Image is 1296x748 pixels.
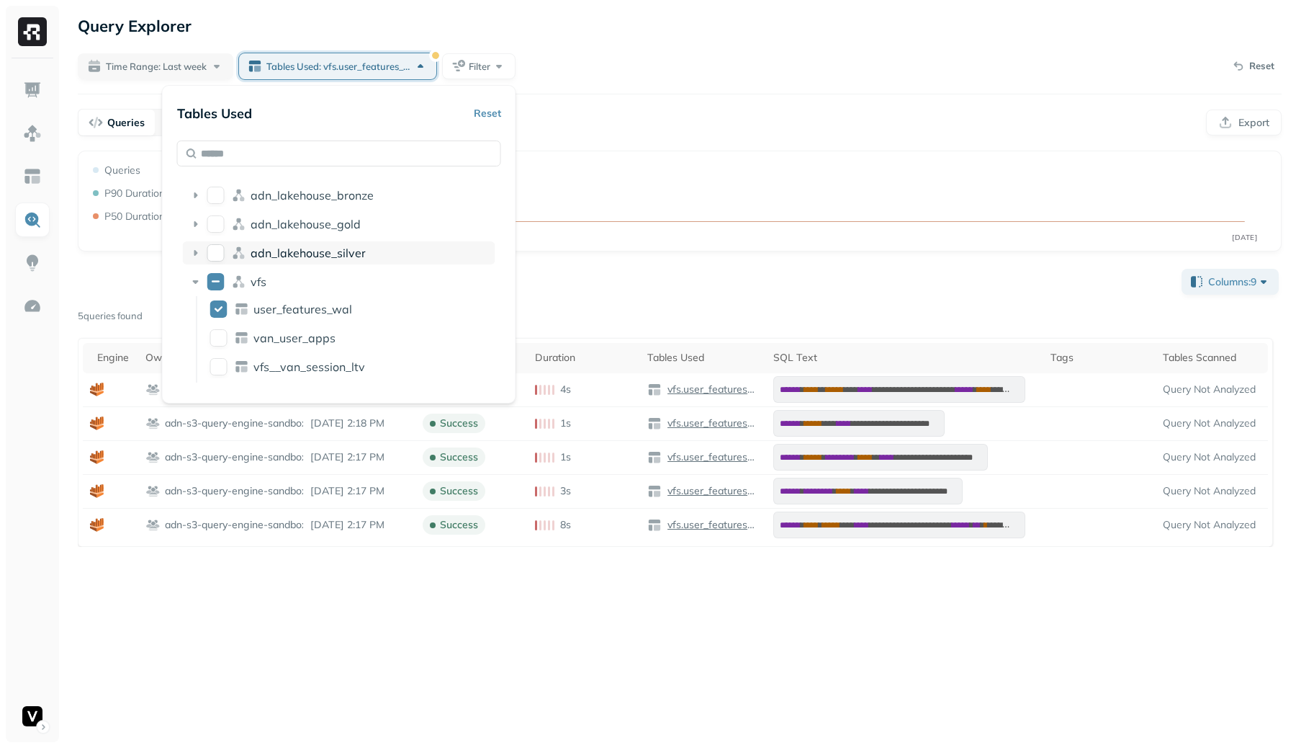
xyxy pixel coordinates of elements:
p: 5 queries found [78,309,143,324]
p: Queries [107,116,145,130]
p: success [440,417,478,430]
button: Filter [442,53,516,79]
p: Tables Used [177,105,252,122]
p: 4s [560,383,571,396]
p: vfs.user_features_wal [665,417,759,430]
p: Sep 21, 2025 2:17 PM [310,484,408,498]
div: user_features_waluser_features_wal [204,298,496,321]
button: van_user_apps [210,329,228,347]
p: adn-s3-query-engine-sandbox [165,518,307,532]
p: Query Not Analyzed [1163,417,1261,430]
img: table [647,417,662,431]
a: vfs.user_features_wal [662,383,759,396]
p: vfs [251,275,266,289]
p: 1s [560,450,571,464]
img: Asset Explorer [23,167,42,186]
div: Owner [145,351,296,365]
p: adn_lakehouse_gold [251,217,361,231]
img: table [647,518,662,533]
p: Query Not Analyzed [1163,518,1261,532]
p: P90 Duration [104,187,165,200]
img: table [647,450,662,465]
p: P50 Duration [104,210,165,223]
div: vfsvfs [183,270,495,293]
div: Duration [535,351,633,365]
button: Tables Used: vfs.user_features_wal [239,53,436,79]
div: vfs__van_session_ltvvfs__van_session_ltv [204,355,496,378]
div: SQL Text [773,351,1036,365]
p: 8s [560,518,571,532]
p: 1s [560,417,571,430]
div: Tables Used [647,351,759,365]
p: Sep 21, 2025 2:17 PM [310,518,408,532]
p: van_user_apps [253,331,336,345]
button: Export [1206,110,1282,135]
p: vfs.user_features_wal [665,450,759,464]
p: adn-s3-query-engine-sandbox [165,484,307,498]
a: vfs.user_features_wal [662,484,759,498]
div: Tags [1050,351,1148,365]
p: user_features_wal [253,302,352,316]
img: Insights [23,254,42,272]
p: vfs__van_session_ltv [253,360,365,374]
a: vfs.user_features_wal [662,518,759,532]
a: vfs.user_features_wal [662,417,759,430]
p: success [440,450,478,464]
button: adn_lakehouse_bronze [207,187,225,204]
img: table [647,484,662,499]
p: adn-s3-query-engine-sandbox [165,450,307,464]
div: Tables Scanned [1163,351,1261,365]
p: adn-s3-query-engine-sandbox [165,417,307,430]
div: adn_lakehouse_bronzeadn_lakehouse_bronze [183,184,495,207]
p: Queries [104,164,140,177]
p: Query Not Analyzed [1163,383,1261,396]
p: Sep 21, 2025 2:17 PM [310,450,408,464]
p: Query Explorer [78,13,192,39]
p: vfs.user_features_wal [665,484,759,498]
button: adn_lakehouse_silver [207,244,225,262]
button: user_features_wal [210,300,228,318]
div: Engine [97,351,131,365]
span: Time Range: Last week [106,60,207,74]
div: adn_lakehouse_silveradn_lakehouse_silver [183,241,495,264]
a: vfs.user_features_wal [662,450,759,464]
img: Dashboard [23,81,42,99]
span: Columns: 9 [1208,275,1271,289]
img: Query Explorer [23,210,42,229]
p: 3s [560,484,571,498]
tspan: [DATE] [1232,233,1257,242]
p: vfs.user_features_wal [665,383,759,396]
button: Time Range: Last week [78,53,233,79]
p: Query Not Analyzed [1163,484,1261,498]
button: Reset [1225,55,1282,78]
p: success [440,518,478,532]
span: Tables Used: vfs.user_features_wal [266,60,410,74]
p: Reset [1249,59,1274,74]
span: Filter [469,60,490,74]
button: Columns:9 [1182,269,1279,295]
p: adn_lakehouse_silver [251,246,366,260]
p: vfs.user_features_wal [665,518,759,532]
img: table [647,383,662,397]
div: adn_lakehouse_goldadn_lakehouse_gold [183,213,495,236]
button: vfs__van_session_ltv [210,358,228,375]
button: Reset [474,100,501,126]
img: Voodoo [22,706,42,726]
p: success [440,484,478,498]
img: Ryft [18,17,47,46]
button: adn_lakehouse_gold [207,215,225,233]
img: Optimization [23,297,42,316]
div: van_user_appsvan_user_apps [204,326,496,349]
p: adn_lakehouse_bronze [251,188,374,202]
p: Query Not Analyzed [1163,450,1261,464]
p: Sep 21, 2025 2:18 PM [310,417,408,430]
button: vfs [207,273,225,290]
img: Assets [23,124,42,143]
